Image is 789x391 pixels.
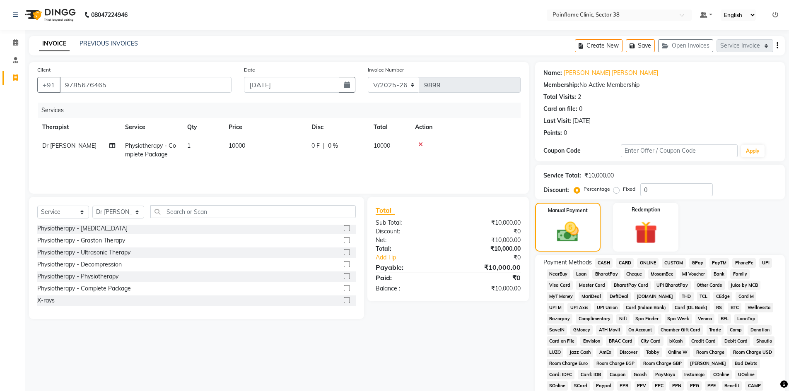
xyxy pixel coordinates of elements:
[575,39,623,52] button: Create New
[369,284,448,293] div: Balance :
[374,142,390,149] span: 10000
[579,292,603,301] span: MariDeal
[637,258,659,268] span: ONLINE
[584,185,610,193] label: Percentage
[448,284,527,293] div: ₹10,000.00
[732,258,756,268] span: PhonePe
[550,219,586,245] img: _cash.svg
[745,381,763,391] span: CAMP
[410,118,521,137] th: Action
[679,292,694,301] span: THD
[571,381,590,391] span: SCard
[543,93,576,101] div: Total Visits:
[759,258,772,268] span: UPI
[182,118,224,137] th: Qty
[730,269,750,279] span: Family
[448,218,527,227] div: ₹10,000.00
[60,77,232,93] input: Search by Name/Mobile/Email/Code
[595,258,613,268] span: CASH
[37,248,130,257] div: Physiotherapy - Ultrasonic Therapy
[37,260,122,269] div: Physiotherapy - Decompression
[633,314,661,324] span: Spa Finder
[654,281,691,290] span: UPI BharatPay
[543,129,562,137] div: Points:
[448,227,527,236] div: ₹0
[570,325,593,335] span: GMoney
[328,142,338,150] span: 0 %
[672,303,710,312] span: Card (DL Bank)
[623,303,669,312] span: Card (Indian Bank)
[150,205,356,218] input: Search or Scan
[687,381,702,391] span: PPG
[576,281,608,290] span: Master Card
[369,273,448,283] div: Paid:
[718,314,731,324] span: BFL
[543,105,577,113] div: Card on file:
[244,66,255,74] label: Date
[621,144,738,157] input: Enter Offer / Coupon Code
[37,296,55,305] div: X-rays
[38,103,527,118] div: Services
[543,146,621,155] div: Coupon Code
[37,77,60,93] button: +91
[736,292,756,301] span: Card M
[543,69,562,77] div: Name:
[368,66,404,74] label: Invoice Number
[705,381,719,391] span: PPE
[311,142,320,150] span: 0 F
[606,336,635,346] span: BRAC Card
[548,207,588,214] label: Manual Payment
[666,348,690,357] span: Online W
[748,325,772,335] span: Donation
[658,325,703,335] span: Chamber Gift Card
[42,142,97,149] span: Dr [PERSON_NAME]
[734,314,758,324] span: LoanTap
[120,118,182,137] th: Service
[616,258,634,268] span: CARD
[576,314,613,324] span: Complimentary
[564,69,658,77] a: [PERSON_NAME] [PERSON_NAME]
[547,292,576,301] span: MyT Money
[682,370,707,379] span: Instamojo
[547,303,565,312] span: UPI M
[369,218,448,227] div: Sub Total:
[37,284,131,293] div: Physiotherapy - Complete Package
[693,348,727,357] span: Room Charge
[631,370,649,379] span: Gcash
[229,142,245,149] span: 10000
[688,359,729,368] span: [PERSON_NAME]
[730,348,775,357] span: Room Charge USD
[727,325,744,335] span: Comp
[662,258,686,268] span: CUSTOM
[579,105,582,113] div: 0
[547,348,564,357] span: LUZO
[578,93,581,101] div: 2
[665,314,692,324] span: Spa Week
[584,171,614,180] div: ₹10,000.00
[543,186,569,194] div: Discount:
[125,142,176,158] span: Physiotherapy - Complete Package
[623,185,635,193] label: Fixed
[547,281,573,290] span: Visa Card
[80,40,138,47] a: PREVIOUS INVOICES
[695,314,715,324] span: Venmo
[448,245,527,253] div: ₹10,000.00
[573,269,589,279] span: Loan
[547,314,573,324] span: Razorpay
[644,348,662,357] span: Tabby
[635,381,649,391] span: PPV
[91,3,128,26] b: 08047224946
[592,269,620,279] span: BharatPay
[707,325,724,335] span: Trade
[648,269,676,279] span: MosamBee
[39,36,70,51] a: INVOICE
[369,245,448,253] div: Total:
[667,336,685,346] span: bKash
[543,171,581,180] div: Service Total:
[694,281,725,290] span: Other Cards
[187,142,191,149] span: 1
[594,359,637,368] span: Room Charge EGP
[448,262,527,272] div: ₹10,000.00
[689,258,706,268] span: GPay
[37,118,120,137] th: Therapist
